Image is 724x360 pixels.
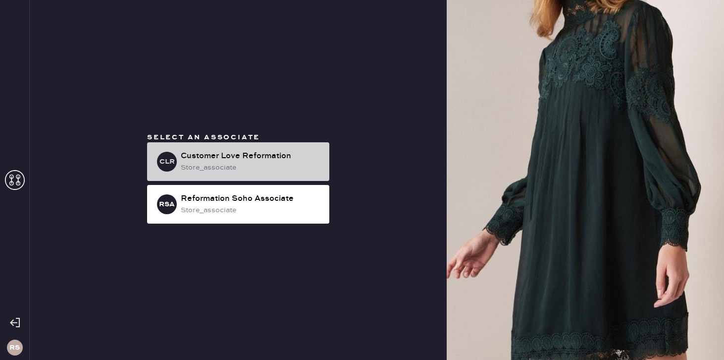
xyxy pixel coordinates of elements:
[159,158,175,165] h3: CLR
[181,205,321,216] div: store_associate
[9,344,20,351] h3: RS
[159,201,175,208] h3: RSA
[181,162,321,173] div: store_associate
[181,193,321,205] div: Reformation Soho Associate
[677,315,720,358] iframe: Front Chat
[181,150,321,162] div: Customer Love Reformation
[147,133,260,142] span: Select an associate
